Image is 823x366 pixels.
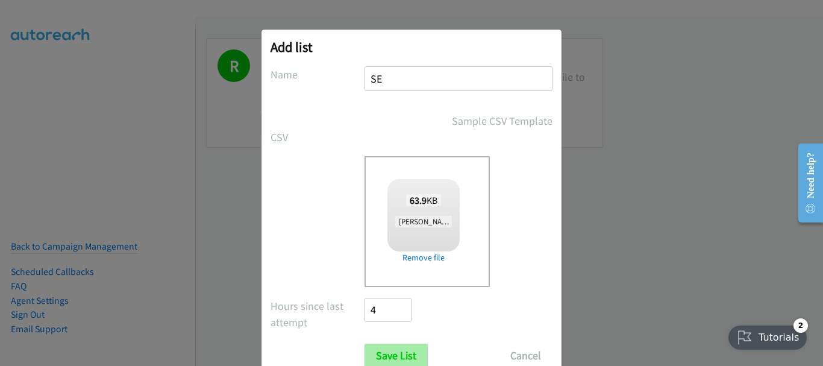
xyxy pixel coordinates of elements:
label: CSV [271,129,365,145]
iframe: Resource Center [788,135,823,231]
iframe: Checklist [721,314,814,357]
a: Sample CSV Template [452,113,552,129]
a: Remove file [387,251,460,264]
strong: 63.9 [410,194,427,206]
span: [PERSON_NAME] + Pulse Transmission [PERSON_NAME] Electric Edge Secure Power - MM [GEOGRAPHIC_DATA... [395,216,806,227]
span: KB [406,194,442,206]
h2: Add list [271,39,552,55]
label: Hours since last attempt [271,298,365,330]
label: Name [271,66,365,83]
